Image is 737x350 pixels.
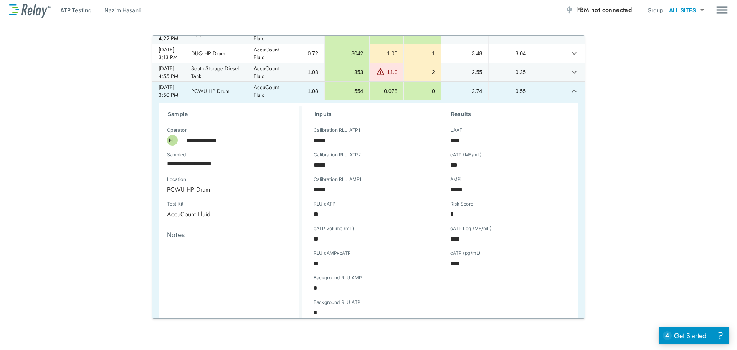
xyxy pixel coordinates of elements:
[185,44,248,63] td: DUQ HP Drum
[376,50,397,57] div: 1.00
[159,83,179,99] div: [DATE] 3:50 PM
[314,275,362,280] label: Background RLU AMP
[248,63,290,81] td: AccuCount Fluid
[248,44,290,63] td: AccuCount Fluid
[448,87,482,95] div: 2.74
[448,68,482,76] div: 2.55
[167,128,187,133] label: Operator
[167,135,178,146] div: NH
[296,68,318,76] div: 1.08
[162,206,239,222] div: AccuCount Fluid
[104,6,141,14] p: Nazim Hasanli
[167,152,186,158] label: Sampled
[410,50,435,57] div: 1
[9,2,51,18] img: LuminUltra Relay
[568,85,581,98] button: expand row
[314,201,335,207] label: RLU cATP
[648,6,665,14] p: Group:
[716,3,728,17] img: Drawer Icon
[314,226,354,231] label: cATP Volume (mL)
[448,50,482,57] div: 3.48
[159,46,179,61] div: [DATE] 3:13 PM
[314,128,360,133] label: Calibration RLU ATP1
[495,50,526,57] div: 3.04
[376,87,397,95] div: 0.078
[450,128,462,133] label: LAAF
[450,177,461,182] label: AMPi
[591,5,632,14] span: not connected
[314,109,433,119] h3: Inputs
[450,250,481,256] label: cATP (pg/mL)
[248,82,290,100] td: AccuCount Fluid
[568,47,581,60] button: expand row
[60,6,92,14] p: ATP Testing
[568,66,581,79] button: expand row
[331,50,364,57] div: 3042
[331,87,364,95] div: 554
[410,68,435,76] div: 2
[167,201,225,207] label: Test Kit
[451,109,569,119] h3: Results
[495,68,526,76] div: 0.35
[495,87,526,95] div: 0.55
[162,182,291,197] div: PCWU HP Drum
[716,3,728,17] button: Main menu
[410,87,435,95] div: 0
[314,250,351,256] label: RLU cAMP+cATP
[576,5,632,15] span: PBM
[162,156,286,171] input: Choose date, selected date is Jul 20, 2025
[167,177,264,182] label: Location
[331,68,364,76] div: 353
[376,67,385,76] img: Warning
[659,327,729,344] iframe: Resource center
[450,201,473,207] label: Risk Score
[314,300,360,305] label: Background RLU ATP
[185,82,248,100] td: PCWU HP Drum
[562,2,635,18] button: PBM not connected
[168,109,299,119] h3: Sample
[159,65,179,80] div: [DATE] 4:55 PM
[296,50,318,57] div: 0.72
[314,177,362,182] label: Calibration RLU AMP1
[565,6,573,14] img: Offline Icon
[450,226,491,231] label: cATP Log (ME/mL)
[296,87,318,95] div: 1.08
[185,63,248,81] td: South Storage Diesel Tank
[450,152,482,158] label: cATP (ME/mL)
[387,68,397,76] div: 11.0
[314,152,361,158] label: Calibration RLU ATP2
